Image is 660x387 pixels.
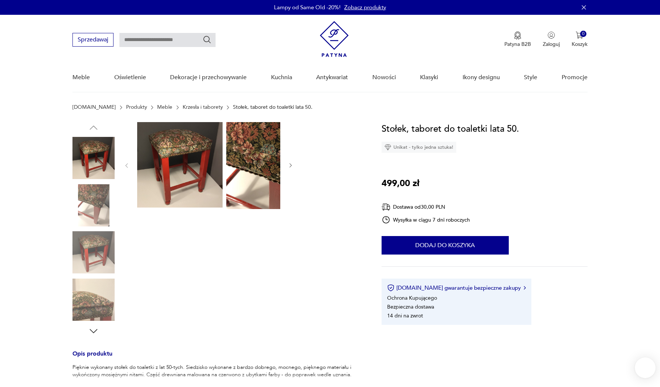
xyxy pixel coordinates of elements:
[226,122,312,236] img: Zdjęcie produktu Stołek, taboret do toaletki lata 50.
[387,284,395,292] img: Ikona certyfikatu
[72,63,90,92] a: Meble
[382,176,419,191] p: 499,00 zł
[72,38,114,43] a: Sprzedawaj
[316,63,348,92] a: Antykwariat
[372,63,396,92] a: Nowości
[72,104,116,110] a: [DOMAIN_NAME]
[576,31,583,39] img: Ikona koszyka
[463,63,500,92] a: Ikony designu
[504,31,531,48] button: Patyna B2B
[543,41,560,48] p: Zaloguj
[126,104,147,110] a: Produkty
[203,35,211,44] button: Szukaj
[183,104,223,110] a: Krzesła i taborety
[137,122,223,208] img: Zdjęcie produktu Stołek, taboret do toaletki lata 50.
[382,142,456,153] div: Unikat - tylko jedna sztuka!
[385,144,391,151] img: Ikona diamentu
[524,63,537,92] a: Style
[72,33,114,47] button: Sprzedawaj
[382,236,509,255] button: Dodaj do koszyka
[572,41,588,48] p: Koszyk
[274,4,341,11] p: Lampy od Same Old -20%!
[157,104,172,110] a: Meble
[387,303,434,310] li: Bezpieczna dostawa
[387,312,423,319] li: 14 dni na zwrot
[382,122,519,136] h1: Stołek, taboret do toaletki lata 50.
[271,63,292,92] a: Kuchnia
[548,31,555,39] img: Ikonka użytkownika
[72,231,115,273] img: Zdjęcie produktu Stołek, taboret do toaletki lata 50.
[504,41,531,48] p: Patyna B2B
[233,104,312,110] p: Stołek, taboret do toaletki lata 50.
[420,63,438,92] a: Klasyki
[514,31,521,40] img: Ikona medalu
[382,215,470,224] div: Wysyłka w ciągu 7 dni roboczych
[344,4,386,11] a: Zobacz produkty
[524,286,526,290] img: Ikona strzałki w prawo
[382,202,470,212] div: Dostawa od 30,00 PLN
[72,351,363,364] h3: Opis produktu
[114,63,146,92] a: Oświetlenie
[504,31,531,48] a: Ikona medaluPatyna B2B
[562,63,588,92] a: Promocje
[320,21,349,57] img: Patyna - sklep z meblami i dekoracjami vintage
[72,364,363,378] p: Pięknie wykonany stołek do toaletki z lat 50-tych. Siedzisko wykonane z bardzo dobrego, mocnego, ...
[543,31,560,48] button: Zaloguj
[635,357,656,378] iframe: Smartsupp widget button
[387,284,526,292] button: [DOMAIN_NAME] gwarantuje bezpieczne zakupy
[72,137,115,179] img: Zdjęcie produktu Stołek, taboret do toaletki lata 50.
[382,202,390,212] img: Ikona dostawy
[72,279,115,321] img: Zdjęcie produktu Stołek, taboret do toaletki lata 50.
[580,31,586,37] div: 0
[170,63,247,92] a: Dekoracje i przechowywanie
[72,184,115,226] img: Zdjęcie produktu Stołek, taboret do toaletki lata 50.
[387,295,437,302] li: Ochrona Kupującego
[572,31,588,48] button: 0Koszyk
